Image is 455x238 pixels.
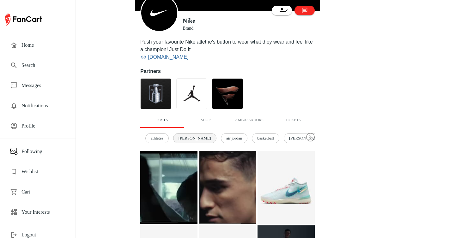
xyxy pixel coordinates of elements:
span: basketball [254,135,277,141]
div: basketball [252,133,279,143]
div: Following [279,7,285,16]
img: post image [258,151,315,224]
button: Posts [140,113,184,128]
span: Following [21,148,65,155]
img: 9063fb5cc0-70f9-11ef-8069-213eeceee794.jpg [212,78,243,109]
h3: Nike [183,17,195,25]
div: Profile [5,118,70,134]
a: [DOMAIN_NAME] [148,53,188,61]
span: air jordan [223,135,246,141]
div: Notifications [5,98,70,113]
div: air jordan [221,133,247,143]
button: Tickets [271,113,315,128]
div: [PERSON_NAME] [173,133,216,143]
div: Home [5,38,70,53]
div: Search [5,58,70,73]
div: Cart [5,184,70,199]
div: Messages [5,78,70,93]
div: Wishlist [5,164,70,179]
span: Wishlist [21,168,65,176]
span: Profile [21,122,65,130]
h4: Partners [140,68,315,75]
span: Search [21,62,65,69]
button: Message [294,6,315,15]
div: Your Interests [5,205,70,220]
div: [PERSON_NAME] [284,133,327,143]
img: post image [140,151,197,224]
div: athletes [145,133,169,143]
span: [PERSON_NAME] [175,135,215,141]
button: Shop [184,113,227,128]
h6: Brand [183,25,195,32]
span: Home [21,41,65,49]
img: post image [199,151,256,224]
span: Notifications [21,102,65,110]
img: FanCart logo [5,12,42,27]
span: Your Interests [21,208,65,216]
span: athletes [147,135,167,141]
img: 89fde80fc0-def2-11ee-b058-731d97ce605b.jpg [176,78,207,109]
div: Following [5,144,70,159]
div: Push your favourite Nike atlethe's button to wear what they wear and feel like a champion! Just D... [140,38,315,53]
span: Cart [21,188,65,196]
span: [PERSON_NAME] [286,135,325,141]
span: Messages [21,82,65,89]
button: Ambassadors [227,113,271,128]
img: 968cd214e0-1816-11ef-aacc-f7b0515c1b2d.jpg [140,78,171,109]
